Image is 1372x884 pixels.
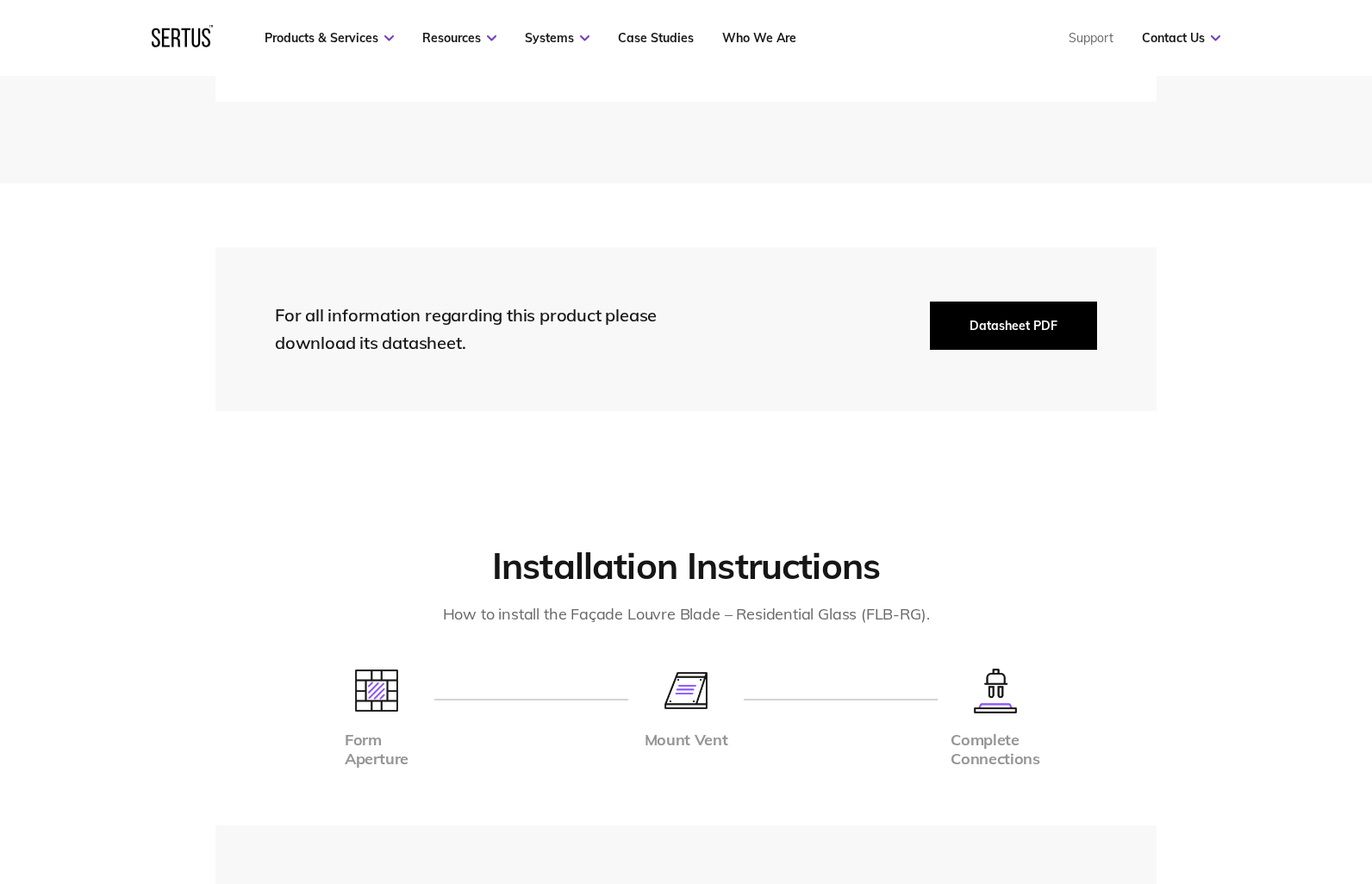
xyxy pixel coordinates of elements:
[930,302,1097,350] button: Datasheet PDF
[265,30,394,46] a: Products & Services
[525,30,589,46] a: Systems
[951,731,1039,769] div: Complete Connections
[645,731,727,750] div: Mount Vent
[1142,30,1220,46] a: Contact Us
[422,30,496,46] a: Resources
[402,602,970,627] div: How to install the Façade Louvre Blade – Residential Glass (FLB-RG).
[345,731,408,769] div: Form Aperture
[618,30,694,46] a: Case Studies
[1069,30,1113,46] a: Support
[1062,684,1372,884] iframe: Chat Widget
[275,302,689,357] div: For all information regarding this product please download its datasheet.
[215,544,1157,589] h2: Installation Instructions
[722,30,796,46] a: Who We Are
